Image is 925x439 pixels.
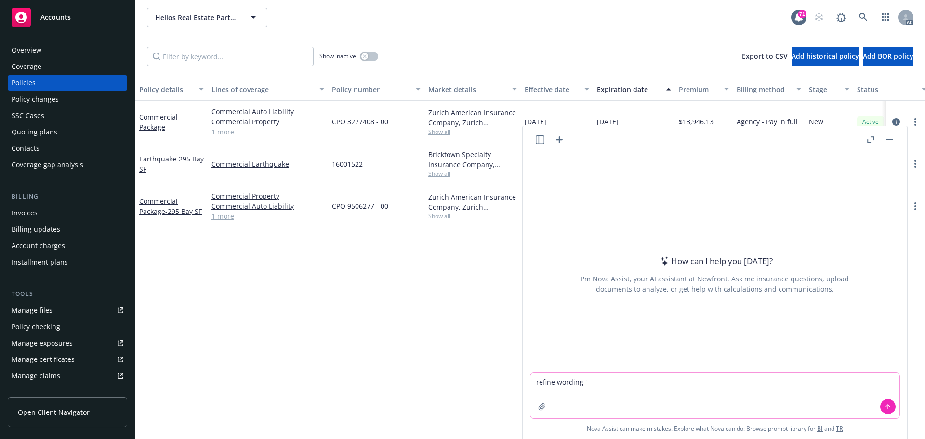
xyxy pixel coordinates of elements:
div: 71 [798,10,806,18]
div: Policy changes [12,92,59,107]
div: Account charges [12,238,65,253]
a: Manage claims [8,368,127,384]
a: Policy changes [8,92,127,107]
span: Nova Assist can make mistakes. Explore what Nova can do: Browse prompt library for and [527,419,903,439]
div: Manage claims [12,368,60,384]
a: more [910,158,921,170]
div: Coverage [12,59,41,74]
button: Helios Real Estate Partners [147,8,267,27]
div: Policy number [332,84,410,94]
div: Effective date [525,84,579,94]
div: Expiration date [597,84,661,94]
textarea: refine wording ' [530,373,899,418]
div: Coverage gap analysis [12,157,83,173]
div: I'm Nova Assist, your AI assistant at Newfront. Ask me insurance questions, upload documents to a... [580,274,850,294]
button: Stage [805,78,853,101]
div: Stage [809,84,839,94]
span: $13,946.13 [679,117,714,127]
div: SSC Cases [12,108,44,123]
div: Invoices [12,205,38,221]
div: Policies [12,75,36,91]
a: SSC Cases [8,108,127,123]
a: Start snowing [809,8,829,27]
a: Commercial Package [139,112,178,132]
div: Market details [428,84,506,94]
span: Open Client Navigator [18,407,90,417]
a: more [910,116,921,128]
div: Quoting plans [12,124,57,140]
div: Billing updates [12,222,60,237]
a: Policies [8,75,127,91]
a: Policy checking [8,319,127,334]
div: Manage files [12,303,53,318]
button: Add historical policy [792,47,859,66]
div: Billing method [737,84,791,94]
a: Accounts [8,4,127,31]
a: Commercial Property [211,191,324,201]
a: more [910,200,921,212]
button: Premium [675,78,733,101]
a: BI [817,425,823,433]
span: Accounts [40,13,71,21]
span: Helios Real Estate Partners [155,13,238,23]
a: Invoices [8,205,127,221]
button: Lines of coverage [208,78,328,101]
span: 16001522 [332,159,363,169]
a: Installment plans [8,254,127,270]
span: Show all [428,128,517,136]
button: Add BOR policy [863,47,913,66]
span: [DATE] [525,117,546,127]
span: - 295 Bay SF [165,207,202,216]
div: Lines of coverage [211,84,314,94]
span: Manage exposures [8,335,127,351]
div: Overview [12,42,41,58]
a: Search [854,8,873,27]
span: Show all [428,212,517,220]
a: Switch app [876,8,895,27]
div: Policy checking [12,319,60,334]
button: Market details [424,78,521,101]
span: CPO 9506277 - 00 [332,201,388,211]
button: Policy details [135,78,208,101]
div: Bricktown Specialty Insurance Company, Trisura Group Ltd., Amwins [428,149,517,170]
span: Add historical policy [792,52,859,61]
a: 1 more [211,211,324,221]
div: Contacts [12,141,40,156]
a: Commercial Property [211,117,324,127]
span: Show all [428,170,517,178]
a: Commercial Package [139,197,202,216]
div: Billing [8,192,127,201]
a: Contacts [8,141,127,156]
a: Commercial Earthquake [211,159,324,169]
a: Manage files [8,303,127,318]
button: Export to CSV [742,47,788,66]
div: How can I help you [DATE]? [658,255,773,267]
a: circleInformation [890,116,902,128]
div: Policy details [139,84,193,94]
div: Manage certificates [12,352,75,367]
div: Status [857,84,916,94]
div: Manage BORs [12,385,57,400]
button: Policy number [328,78,424,101]
span: Active [861,118,880,126]
button: Effective date [521,78,593,101]
a: Manage certificates [8,352,127,367]
button: Billing method [733,78,805,101]
a: Overview [8,42,127,58]
a: Manage BORs [8,385,127,400]
div: Tools [8,289,127,299]
a: Account charges [8,238,127,253]
button: Expiration date [593,78,675,101]
span: Show inactive [319,52,356,60]
span: [DATE] [597,117,619,127]
div: Zurich American Insurance Company, Zurich Insurance Group [428,107,517,128]
a: 1 more [211,127,324,137]
a: Report a Bug [832,8,851,27]
div: Manage exposures [12,335,73,351]
a: TR [836,425,843,433]
a: Billing updates [8,222,127,237]
a: Coverage gap analysis [8,157,127,173]
span: Add BOR policy [863,52,913,61]
div: Installment plans [12,254,68,270]
span: Export to CSV [742,52,788,61]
